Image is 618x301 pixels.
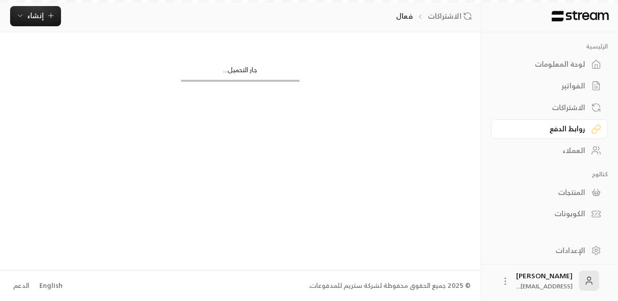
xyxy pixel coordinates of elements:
[504,245,585,256] div: الإعدادات
[309,281,471,291] div: © 2025 جميع الحقوق محفوظة لشركة ستريم للمدفوعات.
[491,76,608,96] a: الفواتير
[491,55,608,74] a: لوحة المعلومات
[10,277,33,295] a: الدعم
[39,281,63,291] div: English
[491,141,608,161] a: العملاء
[504,145,585,156] div: العملاء
[518,281,573,291] span: [EMAIL_ADDRESS]...
[504,103,585,113] div: الاشتراكات
[181,65,300,80] div: جار التحميل...
[504,187,585,197] div: المنتجات
[491,42,608,51] p: الرئيسية
[517,271,573,291] div: [PERSON_NAME]
[491,182,608,202] a: المنتجات
[491,240,608,260] a: الإعدادات
[27,9,44,22] span: إنشاء
[491,170,608,178] p: كتالوج
[396,11,475,21] nav: breadcrumb
[551,11,610,22] img: Logo
[491,204,608,224] a: الكوبونات
[491,119,608,139] a: روابط الدفع
[504,209,585,219] div: الكوبونات
[504,59,585,69] div: لوحة المعلومات
[428,11,476,21] a: الاشتراكات
[396,11,413,21] p: فعال
[491,97,608,117] a: الاشتراكات
[504,124,585,134] div: روابط الدفع
[504,81,585,91] div: الفواتير
[10,6,61,26] button: إنشاء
